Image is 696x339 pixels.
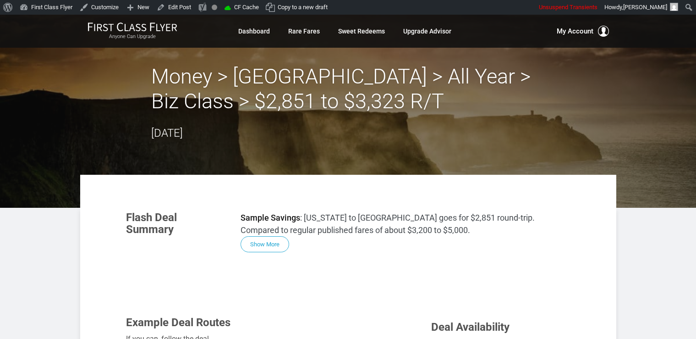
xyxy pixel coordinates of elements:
[623,4,667,11] span: [PERSON_NAME]
[241,236,289,252] button: Show More
[88,22,177,40] a: First Class FlyerAnyone Can Upgrade
[88,33,177,40] small: Anyone Can Upgrade
[151,64,545,114] h2: Money > [GEOGRAPHIC_DATA] > All Year > Biz Class > $2,851 to $3,323 R/T
[557,26,593,37] span: My Account
[288,23,320,39] a: Rare Fares
[403,23,451,39] a: Upgrade Advisor
[431,321,510,333] span: Deal Availability
[126,316,230,329] span: Example Deal Routes
[126,211,227,236] h3: Flash Deal Summary
[151,127,183,139] time: [DATE]
[557,26,609,37] button: My Account
[238,23,270,39] a: Dashboard
[241,213,300,222] strong: Sample Savings
[539,4,597,11] span: Unsuspend Transients
[338,23,385,39] a: Sweet Redeems
[241,211,570,236] p: : [US_STATE] to [GEOGRAPHIC_DATA] goes for $2,851 round-trip. Compared to regular published fares...
[88,22,177,32] img: First Class Flyer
